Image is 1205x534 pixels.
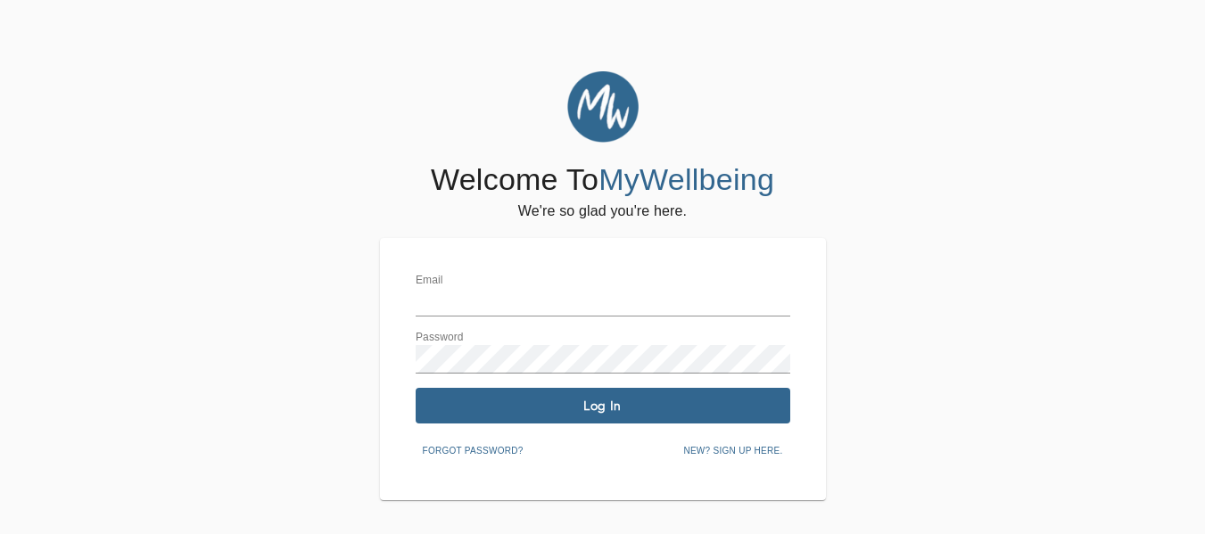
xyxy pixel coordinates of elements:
[567,71,639,143] img: MyWellbeing
[416,388,790,423] button: Log In
[416,333,464,343] label: Password
[518,199,687,224] h6: We're so glad you're here.
[416,442,531,456] a: Forgot password?
[423,443,524,459] span: Forgot password?
[416,275,443,286] label: Email
[423,398,783,415] span: Log In
[683,443,782,459] span: New? Sign up here.
[676,438,789,464] button: New? Sign up here.
[598,162,774,196] span: MyWellbeing
[416,438,531,464] button: Forgot password?
[431,161,774,199] h4: Welcome To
